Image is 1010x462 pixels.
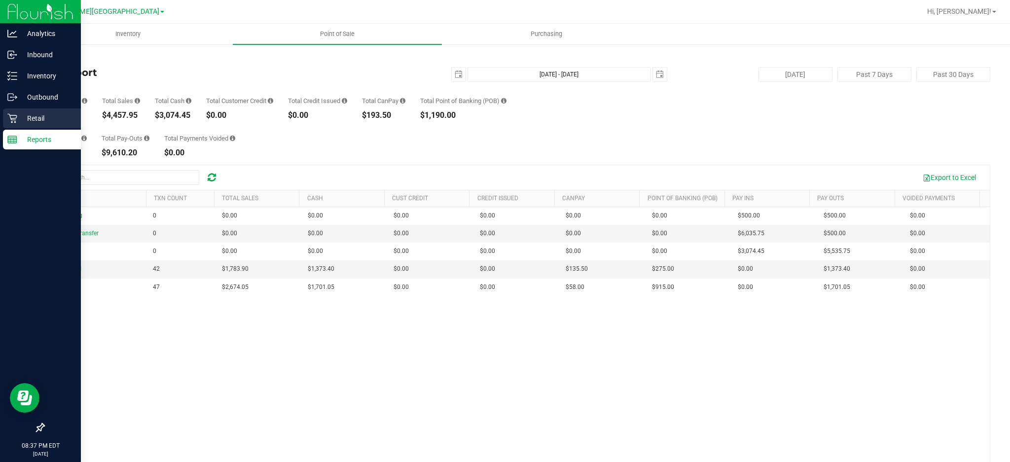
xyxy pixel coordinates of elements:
[7,92,17,102] inline-svg: Outbound
[394,211,409,220] span: $0.00
[362,111,405,119] div: $193.50
[566,283,584,292] span: $58.00
[43,67,359,78] h4: Till Report
[206,98,273,104] div: Total Customer Credit
[652,247,667,256] span: $0.00
[222,247,237,256] span: $0.00
[910,264,925,274] span: $0.00
[307,195,323,202] a: Cash
[732,195,754,202] a: Pay Ins
[268,98,273,104] i: Sum of all successful, non-voided payment transaction amounts using account credit as the payment...
[392,195,428,202] a: Cust Credit
[222,264,249,274] span: $1,783.90
[102,149,149,157] div: $9,610.20
[824,229,846,238] span: $500.00
[342,98,347,104] i: Sum of all successful refund transaction amounts from purchase returns resulting in account credi...
[7,71,17,81] inline-svg: Inventory
[7,113,17,123] inline-svg: Retail
[480,264,495,274] span: $0.00
[4,441,76,450] p: 08:37 PM EDT
[17,91,76,103] p: Outbound
[17,112,76,124] p: Retail
[7,29,17,38] inline-svg: Analytics
[480,247,495,256] span: $0.00
[837,67,911,82] button: Past 7 Days
[648,195,718,202] a: Point of Banking (POB)
[452,68,466,81] span: select
[155,98,191,104] div: Total Cash
[394,264,409,274] span: $0.00
[738,247,764,256] span: $3,074.45
[153,211,156,220] span: 0
[17,70,76,82] p: Inventory
[153,229,156,238] span: 0
[37,7,159,16] span: [PERSON_NAME][GEOGRAPHIC_DATA]
[102,135,149,142] div: Total Pay-Outs
[824,283,850,292] span: $1,701.05
[566,211,581,220] span: $0.00
[186,98,191,104] i: Sum of all successful, non-voided cash payment transaction amounts (excluding tips and transactio...
[420,111,506,119] div: $1,190.00
[394,247,409,256] span: $0.00
[562,195,585,202] a: CanPay
[394,283,409,292] span: $0.00
[4,450,76,458] p: [DATE]
[566,247,581,256] span: $0.00
[824,247,850,256] span: $5,535.75
[910,229,925,238] span: $0.00
[480,211,495,220] span: $0.00
[7,135,17,144] inline-svg: Reports
[652,264,674,274] span: $275.00
[738,264,753,274] span: $0.00
[442,24,651,44] a: Purchasing
[817,195,844,202] a: Pay Outs
[420,98,506,104] div: Total Point of Banking (POB)
[824,264,850,274] span: $1,373.40
[17,134,76,145] p: Reports
[902,195,955,202] a: Voided Payments
[517,30,576,38] span: Purchasing
[400,98,405,104] i: Sum of all successful, non-voided payment transaction amounts using CanPay (as well as manual Can...
[394,229,409,238] span: $0.00
[82,98,87,104] i: Count of all successful payment transactions, possibly including voids, refunds, and cash-back fr...
[652,229,667,238] span: $0.00
[824,211,846,220] span: $500.00
[51,170,199,185] input: Search...
[927,7,991,15] span: Hi, [PERSON_NAME]!
[10,383,39,413] iframe: Resource center
[480,283,495,292] span: $0.00
[308,211,323,220] span: $0.00
[653,68,667,81] span: select
[7,50,17,60] inline-svg: Inbound
[288,111,347,119] div: $0.00
[738,211,760,220] span: $500.00
[206,111,273,119] div: $0.00
[164,135,235,142] div: Total Payments Voided
[308,247,323,256] span: $0.00
[288,98,347,104] div: Total Credit Issued
[222,211,237,220] span: $0.00
[652,283,674,292] span: $915.00
[17,49,76,61] p: Inbound
[916,67,990,82] button: Past 30 Days
[477,195,518,202] a: Credit Issued
[102,30,154,38] span: Inventory
[153,264,160,274] span: 42
[164,149,235,157] div: $0.00
[910,211,925,220] span: $0.00
[230,135,235,142] i: Sum of all voided payment transaction amounts (excluding tips and transaction fees) within the da...
[652,211,667,220] span: $0.00
[222,229,237,238] span: $0.00
[308,264,334,274] span: $1,373.40
[24,24,233,44] a: Inventory
[102,98,140,104] div: Total Sales
[154,195,187,202] a: TXN Count
[916,169,982,186] button: Export to Excel
[307,30,368,38] span: Point of Sale
[480,229,495,238] span: $0.00
[81,135,87,142] i: Sum of all cash pay-ins added to tills within the date range.
[135,98,140,104] i: Sum of all successful, non-voided payment transaction amounts (excluding tips and transaction fee...
[910,247,925,256] span: $0.00
[738,283,753,292] span: $0.00
[153,247,156,256] span: 0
